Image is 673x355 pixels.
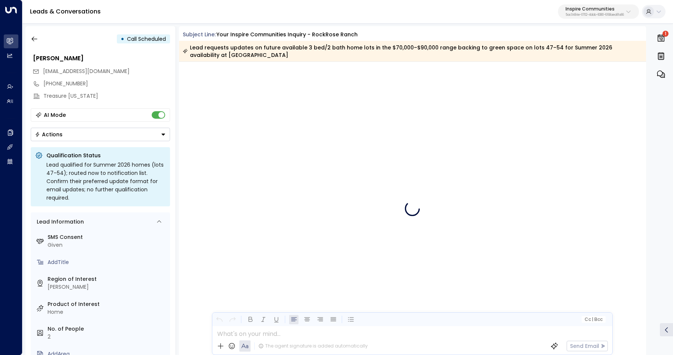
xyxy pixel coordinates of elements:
[44,111,66,119] div: AI Mode
[582,316,606,323] button: Cc|Bcc
[43,67,130,75] span: [EMAIL_ADDRESS][DOMAIN_NAME]
[228,315,237,324] button: Redo
[43,92,170,100] div: Treasure [US_STATE]
[48,283,167,291] div: [PERSON_NAME]
[663,31,669,37] span: 1
[43,80,170,88] div: [PHONE_NUMBER]
[48,308,167,316] div: Home
[34,218,84,226] div: Lead Information
[31,128,170,141] div: Button group with a nested menu
[35,131,63,138] div: Actions
[48,275,167,283] label: Region of Interest
[121,32,124,46] div: •
[48,233,167,241] label: SMS Consent
[48,258,167,266] div: AddTitle
[46,161,166,202] div: Lead qualified for Summer 2026 homes (lots 47–54); routed now to notification list. Confirm their...
[48,333,167,341] div: 2
[566,13,624,16] p: 5ac0484e-0702-4bbb-8380-6168aea91a66
[33,54,170,63] div: [PERSON_NAME]
[183,31,216,38] span: Subject Line:
[48,300,167,308] label: Product of Interest
[43,67,130,75] span: hello@treasureidaho.com
[48,241,167,249] div: Given
[30,7,101,16] a: Leads & Conversations
[127,35,166,43] span: Call Scheduled
[258,343,368,349] div: The agent signature is added automatically
[592,317,593,322] span: |
[183,44,642,59] div: Lead requests updates on future available 3 bed/2 bath home lots in the $70,000–$90,000 range bac...
[215,315,224,324] button: Undo
[566,7,624,11] p: Inspire Communities
[48,325,167,333] label: No. of People
[46,152,166,159] p: Qualification Status
[558,4,639,19] button: Inspire Communities5ac0484e-0702-4bbb-8380-6168aea91a66
[655,30,667,46] button: 1
[31,128,170,141] button: Actions
[585,317,603,322] span: Cc Bcc
[216,31,358,39] div: Your Inspire Communities Inquiry - RockRose Ranch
